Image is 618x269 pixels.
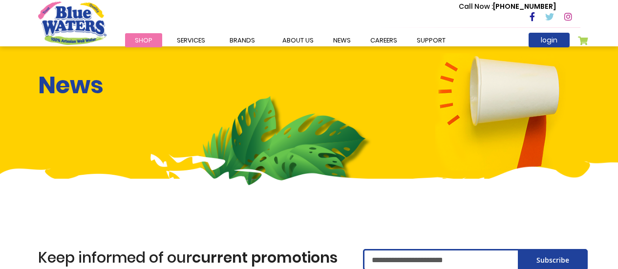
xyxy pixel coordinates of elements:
[361,33,407,47] a: careers
[459,1,493,11] span: Call Now :
[529,33,570,47] a: login
[177,36,205,45] span: Services
[135,36,152,45] span: Shop
[38,1,107,44] a: store logo
[536,255,569,265] span: Subscribe
[38,249,348,267] h1: Keep informed of our
[323,33,361,47] a: News
[38,71,104,100] h1: News
[407,33,455,47] a: support
[273,33,323,47] a: about us
[459,1,556,12] p: [PHONE_NUMBER]
[192,247,338,268] span: current promotions
[230,36,255,45] span: Brands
